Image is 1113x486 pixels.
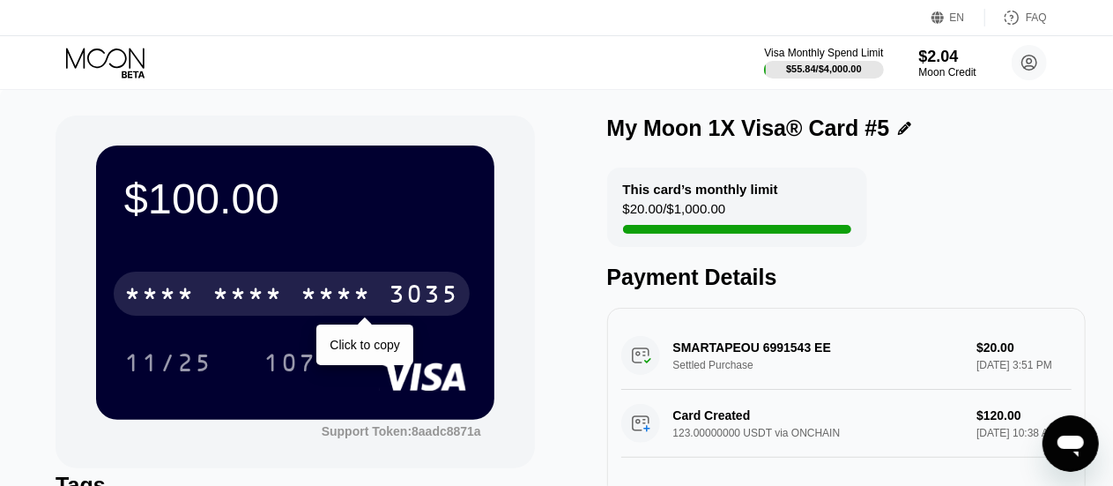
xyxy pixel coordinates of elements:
[919,66,976,79] div: Moon Credit
[111,340,226,385] div: 11/25
[764,47,883,79] div: Visa Monthly Spend Limit$55.84/$4,000.00
[786,64,862,74] div: $55.84 / $4,000.00
[389,282,459,310] div: 3035
[124,174,466,223] div: $100.00
[985,9,1047,26] div: FAQ
[322,424,481,438] div: Support Token:8aadc8871a
[607,265,1086,290] div: Payment Details
[322,424,481,438] div: Support Token: 8aadc8871a
[919,48,976,66] div: $2.04
[124,351,212,379] div: 11/25
[607,116,890,141] div: My Moon 1X Visa® Card #5
[1043,415,1099,472] iframe: Button to launch messaging window
[931,9,985,26] div: EN
[330,338,399,352] div: Click to copy
[263,351,316,379] div: 107
[250,340,330,385] div: 107
[1026,11,1047,24] div: FAQ
[950,11,965,24] div: EN
[623,182,778,197] div: This card’s monthly limit
[764,47,883,59] div: Visa Monthly Spend Limit
[919,48,976,79] div: $2.04Moon Credit
[623,201,726,225] div: $20.00 / $1,000.00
